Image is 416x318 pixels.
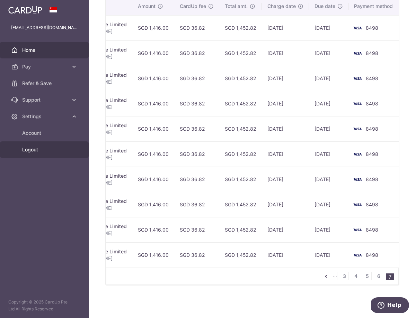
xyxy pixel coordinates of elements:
[351,175,364,184] img: Bank Card
[309,141,348,167] td: [DATE]
[309,242,348,268] td: [DATE]
[132,116,174,141] td: SGD 1,416.00
[22,47,68,54] span: Home
[371,297,409,315] iframe: Opens a widget where you can find more information
[366,126,378,132] span: 8498
[351,150,364,158] img: Bank Card
[366,176,378,182] span: 8498
[351,125,364,133] img: Bank Card
[351,200,364,209] img: Bank Card
[262,116,309,141] td: [DATE]
[174,40,219,66] td: SGD 36.82
[8,6,42,14] img: CardUp
[219,116,262,141] td: SGD 1,452.82
[366,75,378,81] span: 8498
[262,242,309,268] td: [DATE]
[22,130,68,137] span: Account
[219,91,262,116] td: SGD 1,452.82
[132,15,174,40] td: SGD 1,416.00
[219,141,262,167] td: SGD 1,452.82
[225,3,248,10] span: Total amt.
[351,74,364,83] img: Bank Card
[309,15,348,40] td: [DATE]
[219,66,262,91] td: SGD 1,452.82
[351,100,364,108] img: Bank Card
[351,24,364,32] img: Bank Card
[352,272,360,280] a: 4
[262,192,309,217] td: [DATE]
[174,192,219,217] td: SGD 36.82
[262,91,309,116] td: [DATE]
[132,217,174,242] td: SGD 1,416.00
[333,272,337,280] li: ...
[366,252,378,258] span: 8498
[351,251,364,259] img: Bank Card
[174,242,219,268] td: SGD 36.82
[340,272,348,280] a: 3
[351,49,364,57] img: Bank Card
[309,217,348,242] td: [DATE]
[22,146,68,153] span: Logout
[262,141,309,167] td: [DATE]
[219,192,262,217] td: SGD 1,452.82
[351,226,364,234] img: Bank Card
[180,3,206,10] span: CardUp fee
[174,91,219,116] td: SGD 36.82
[22,63,68,70] span: Pay
[174,217,219,242] td: SGD 36.82
[219,15,262,40] td: SGD 1,452.82
[309,91,348,116] td: [DATE]
[174,167,219,192] td: SGD 36.82
[262,66,309,91] td: [DATE]
[262,167,309,192] td: [DATE]
[132,66,174,91] td: SGD 1,416.00
[138,3,156,10] span: Amount
[132,167,174,192] td: SGD 1,416.00
[315,3,335,10] span: Due date
[366,202,378,207] span: 8498
[22,96,68,103] span: Support
[374,272,383,280] a: 6
[309,40,348,66] td: [DATE]
[174,141,219,167] td: SGD 36.82
[22,113,68,120] span: Settings
[363,272,371,280] a: 5
[262,217,309,242] td: [DATE]
[386,273,394,280] li: 7
[174,66,219,91] td: SGD 36.82
[219,242,262,268] td: SGD 1,452.82
[132,91,174,116] td: SGD 1,416.00
[309,66,348,91] td: [DATE]
[22,80,68,87] span: Refer & Save
[366,101,378,106] span: 8498
[11,24,78,31] p: [EMAIL_ADDRESS][DOMAIN_NAME]
[309,192,348,217] td: [DATE]
[267,3,296,10] span: Charge date
[174,116,219,141] td: SGD 36.82
[309,116,348,141] td: [DATE]
[262,40,309,66] td: [DATE]
[219,40,262,66] td: SGD 1,452.82
[174,15,219,40] td: SGD 36.82
[366,25,378,31] span: 8498
[322,268,398,284] nav: pager
[366,227,378,233] span: 8498
[366,50,378,56] span: 8498
[219,167,262,192] td: SGD 1,452.82
[219,217,262,242] td: SGD 1,452.82
[132,40,174,66] td: SGD 1,416.00
[132,192,174,217] td: SGD 1,416.00
[132,242,174,268] td: SGD 1,416.00
[262,15,309,40] td: [DATE]
[132,141,174,167] td: SGD 1,416.00
[309,167,348,192] td: [DATE]
[366,151,378,157] span: 8498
